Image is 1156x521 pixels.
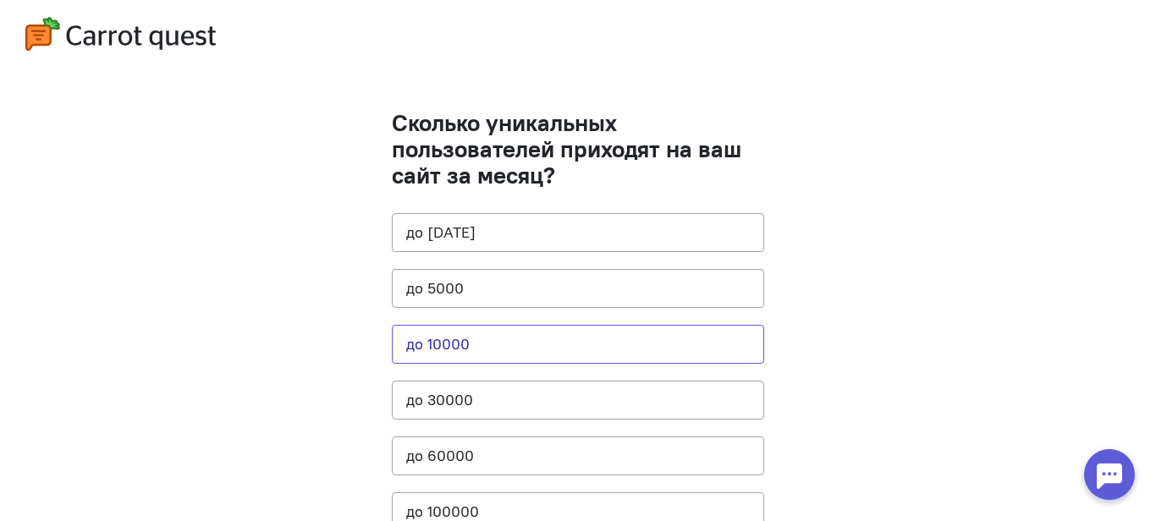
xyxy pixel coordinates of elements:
button: до 30000 [392,381,764,420]
h1: Сколько уникальных пользователей приходят на ваш сайт за месяц? [392,110,764,188]
button: до 5000 [392,269,764,308]
img: logo [25,17,216,51]
button: до 60000 [392,436,764,475]
button: до [DATE] [392,213,764,252]
button: до 10000 [392,325,764,364]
